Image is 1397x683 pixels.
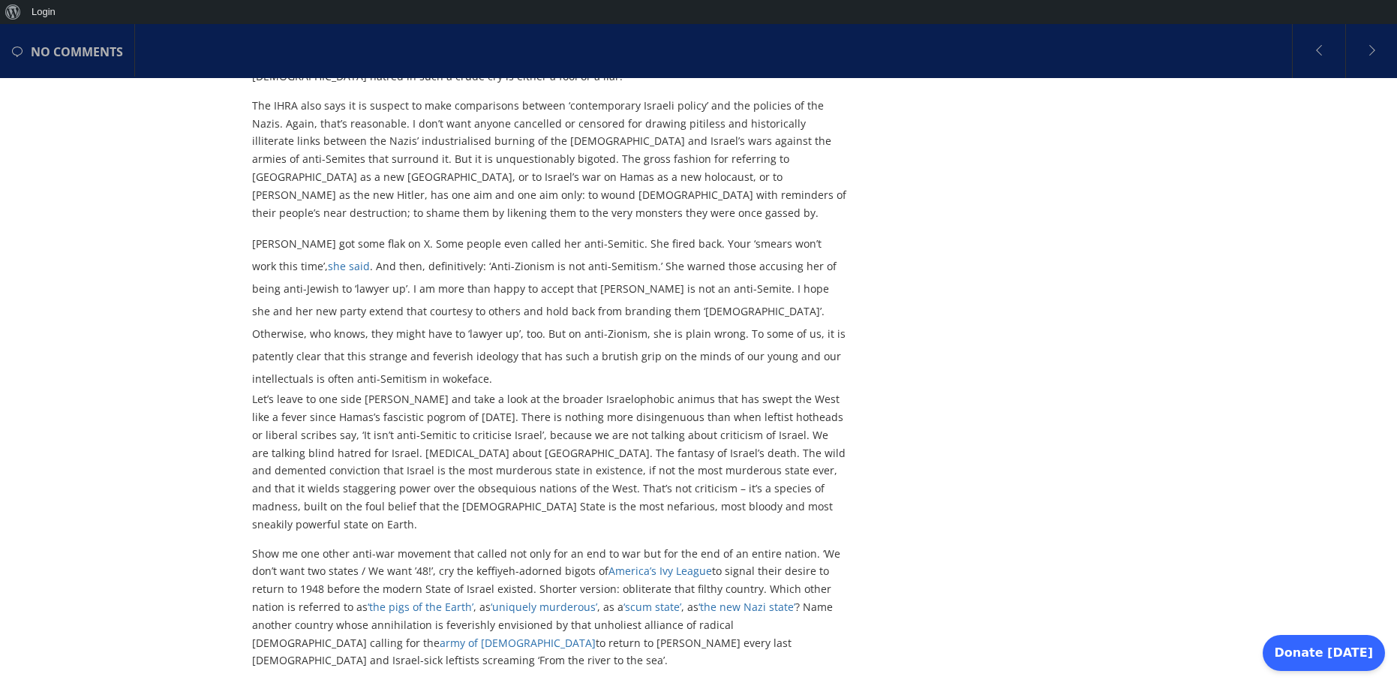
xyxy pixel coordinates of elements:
[252,233,847,390] div: [PERSON_NAME] got some flak on X. Some people even called her anti-Semitic. She fired back. Your ...
[491,600,597,614] a: ‘uniquely murderous’
[252,390,847,533] p: Let’s leave to one side [PERSON_NAME] and take a look at the broader Israelophobic animus that ha...
[252,545,847,670] p: Show me one other anti-war movement that called not only for an end to war but for the end of an ...
[368,600,473,614] a: ‘the pigs of the Earth’
[252,97,847,222] p: The IHRA also says it is suspect to make comparisons between ‘contemporary Israeli policy’ and th...
[608,564,712,578] a: America’s Ivy League
[31,26,123,78] span: no comments
[440,636,596,650] a: army of [DEMOGRAPHIC_DATA]
[328,259,370,273] a: she said
[623,600,681,614] a: ‘scum state’
[698,600,795,614] a: ‘the new Nazi state’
